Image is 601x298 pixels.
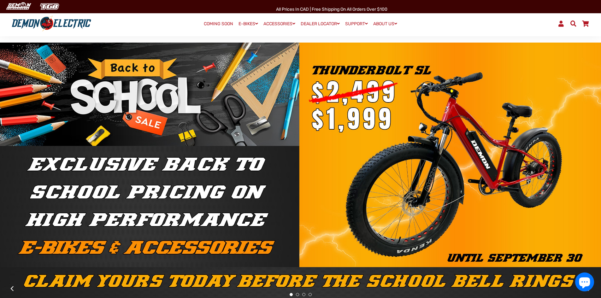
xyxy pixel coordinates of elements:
[276,7,387,12] span: All Prices in CAD | Free shipping on all orders over $100
[573,272,596,293] inbox-online-store-chat: Shopify online store chat
[37,1,62,12] img: TGB Canada
[202,20,235,28] a: COMING SOON
[309,293,312,296] button: 4 of 4
[236,19,260,28] a: E-BIKES
[343,19,370,28] a: SUPPORT
[3,1,33,12] img: Demon Electric
[9,15,93,32] img: Demon Electric logo
[261,19,298,28] a: ACCESSORIES
[371,19,399,28] a: ABOUT US
[290,293,293,296] button: 1 of 4
[298,19,342,28] a: DEALER LOCATOR
[296,293,299,296] button: 2 of 4
[302,293,305,296] button: 3 of 4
